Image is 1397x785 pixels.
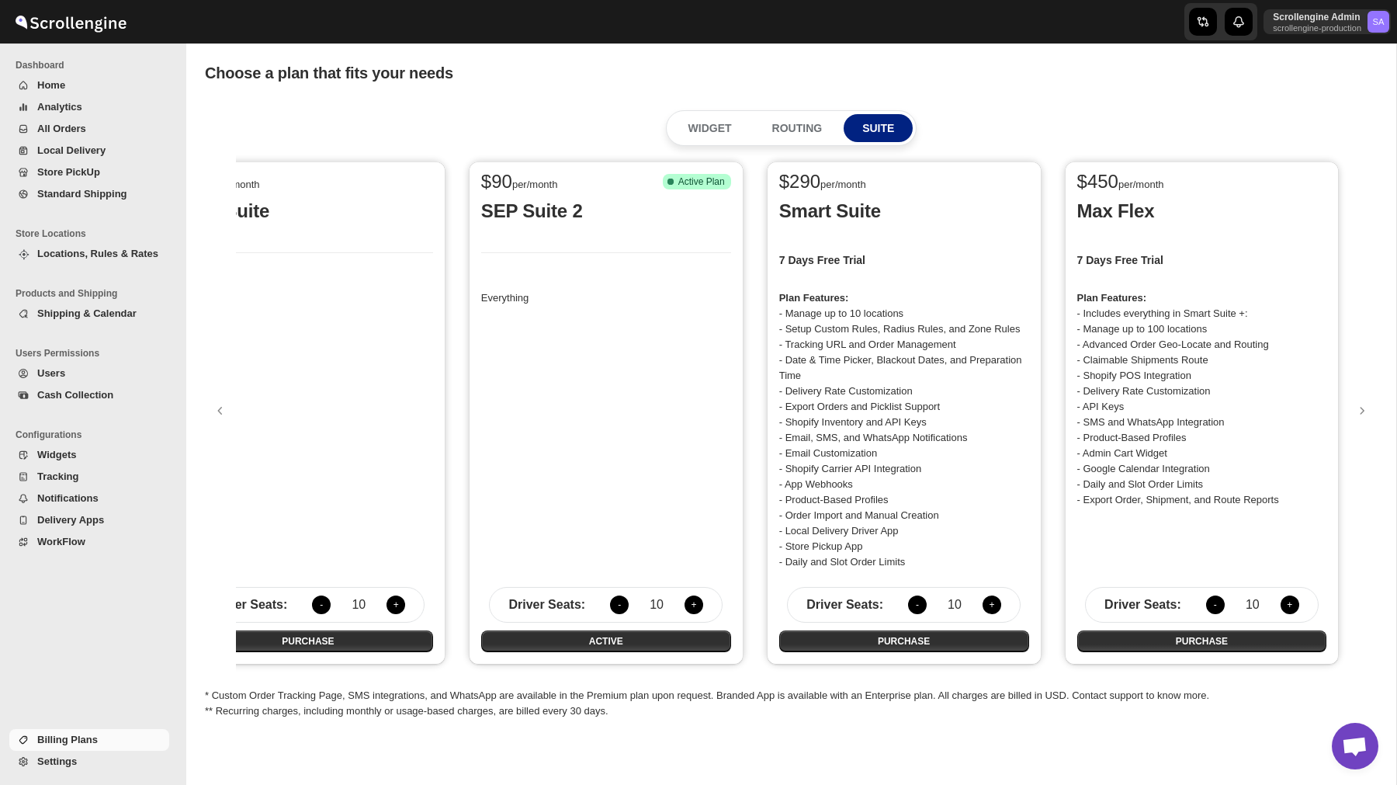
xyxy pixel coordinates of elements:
[481,290,731,306] p: Everything
[37,389,113,401] span: Cash Collection
[1281,596,1299,614] button: Increase
[1118,179,1164,190] span: per/month
[1273,11,1361,23] p: Scrollengine Admin
[908,596,927,614] button: Decrease
[37,248,158,259] span: Locations, Rules & Rates
[16,347,175,360] span: Users Permissions
[1077,252,1327,268] h2: 7 Days Free Trial
[772,120,823,136] p: ROUTING
[9,531,169,553] button: WorkFlow
[779,171,820,192] span: $ 290
[1077,630,1327,652] button: PURCHASE
[37,166,100,178] span: Store PickUp
[37,79,65,91] span: Home
[312,596,331,614] button: Decrease
[481,199,731,224] p: SEP Suite 2
[779,199,1029,224] p: Smart Suite
[779,292,849,304] strong: Plan Features:
[610,596,629,614] button: Decrease
[685,596,703,614] button: Increase
[1332,723,1378,769] a: Open chat
[9,96,169,118] button: Analytics
[9,466,169,488] button: Tracking
[37,144,106,156] span: Local Delivery
[16,59,175,71] span: Dashboard
[387,596,405,614] button: Increase
[282,635,334,648] span: PURCHASE
[37,755,77,767] span: Settings
[205,64,453,82] span: Choose a plan that fits your needs
[779,252,1029,268] h2: 7 Days Free Trial
[1206,596,1225,614] button: Decrease
[37,492,99,504] span: Notifications
[12,2,129,41] img: ScrollEngine
[9,118,169,140] button: All Orders
[754,114,841,142] button: ROUTING
[508,597,585,613] span: Driver Seats :
[9,243,169,265] button: Locations, Rules & Rates
[1077,171,1118,192] span: $ 450
[878,635,930,648] span: PURCHASE
[37,514,104,526] span: Delivery Apps
[9,303,169,325] button: Shipping & Calendar
[481,171,512,192] span: $ 90
[37,367,65,379] span: Users
[183,630,433,652] button: PURCHASE
[688,120,732,136] p: WIDGET
[1368,11,1389,33] span: Scrollengine Admin
[779,290,1029,570] p: - Manage up to 10 locations - Setup Custom Rules, Radius Rules, and Zone Rules - Tracking URL and...
[1077,292,1147,304] strong: Plan Features:
[37,536,85,547] span: WorkFlow
[9,75,169,96] button: Home
[945,597,964,613] span: 10
[37,188,127,200] span: Standard Shipping
[862,120,894,136] p: SUITE
[9,488,169,509] button: Notifications
[9,363,169,384] button: Users
[37,307,137,319] span: Shipping & Calendar
[16,228,175,240] span: Store Locations
[16,287,175,300] span: Products and Shipping
[779,630,1029,652] button: PURCHASE
[9,444,169,466] button: Widgets
[9,751,169,773] button: Settings
[9,509,169,531] button: Delivery Apps
[670,114,750,142] button: WIDGET
[1077,199,1327,224] p: Max Flex
[205,154,1378,719] div: * Custom Order Tracking Page, SMS integrations, and WhatsApp are available in the Premium plan up...
[481,630,731,652] button: ACTIVE
[1273,23,1361,33] p: scrollengine-production
[512,179,558,190] span: per/month
[806,597,883,613] span: Driver Seats :
[16,429,175,441] span: Configurations
[647,597,666,613] span: 10
[37,449,76,460] span: Widgets
[37,734,98,745] span: Billing Plans
[349,597,368,613] span: 10
[1077,290,1327,508] p: - Includes everything in Smart Suite +: - Manage up to 100 locations - Advanced Order Geo-Locate ...
[1176,635,1228,648] span: PURCHASE
[983,596,1001,614] button: Increase
[820,179,866,190] span: per/month
[37,471,78,482] span: Tracking
[9,729,169,751] button: Billing Plans
[589,635,623,648] span: ACTIVE
[211,597,288,613] span: Driver Seats :
[1243,597,1262,613] span: 10
[37,101,82,113] span: Analytics
[844,114,913,142] button: SUITE
[183,199,433,224] p: SEP Suite
[37,123,86,134] span: All Orders
[1104,597,1181,613] span: Driver Seats :
[678,175,725,188] span: Active Plan
[1373,17,1385,26] text: SA
[214,179,260,190] span: per/month
[183,290,433,306] p: Everything
[1264,9,1391,34] button: User menu
[9,384,169,406] button: Cash Collection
